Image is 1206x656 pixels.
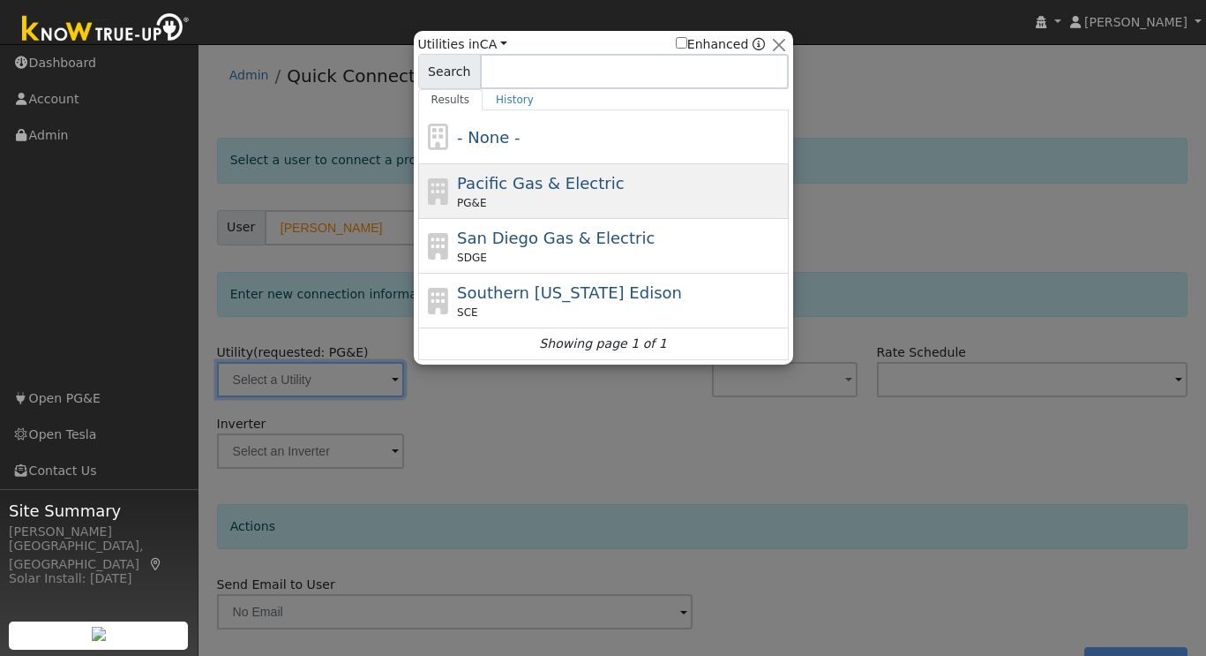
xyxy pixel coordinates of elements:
span: - None - [457,128,520,147]
span: Site Summary [9,499,189,523]
a: CA [480,37,507,51]
div: [GEOGRAPHIC_DATA], [GEOGRAPHIC_DATA] [9,537,189,574]
a: History [483,89,547,110]
span: Show enhanced providers [676,35,766,54]
div: Solar Install: [DATE] [9,569,189,588]
div: [PERSON_NAME] [9,523,189,541]
img: Know True-Up [13,10,199,49]
span: San Diego Gas & Electric [457,229,655,247]
span: [PERSON_NAME] [1084,15,1187,29]
a: Results [418,89,483,110]
a: Enhanced Providers [753,37,765,51]
img: retrieve [92,627,106,641]
i: Showing page 1 of 1 [539,335,666,353]
label: Enhanced [676,35,749,54]
span: SCE [457,305,478,320]
a: Map [148,557,164,571]
span: Southern [US_STATE] Edison [457,283,682,302]
span: Pacific Gas & Electric [457,174,624,192]
input: Enhanced [676,37,687,49]
span: Utilities in [418,35,507,54]
span: Search [418,54,481,89]
span: PG&E [457,195,486,211]
span: SDGE [457,250,487,266]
